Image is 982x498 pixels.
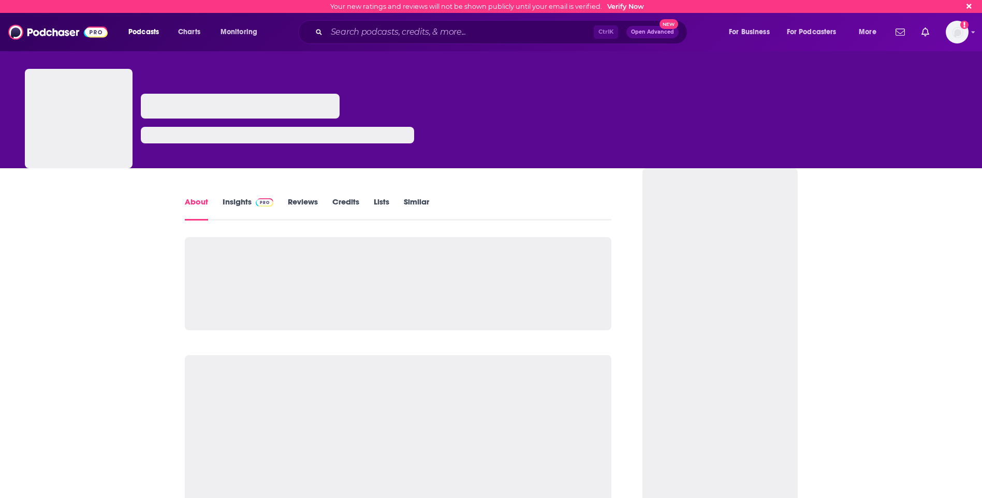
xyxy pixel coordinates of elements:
[327,24,594,40] input: Search podcasts, credits, & more...
[332,197,359,221] a: Credits
[960,21,969,29] svg: Email not verified
[223,197,274,221] a: InsightsPodchaser Pro
[8,22,108,42] img: Podchaser - Follow, Share and Rate Podcasts
[859,25,876,39] span: More
[121,24,172,40] button: open menu
[891,23,909,41] a: Show notifications dropdown
[787,25,837,39] span: For Podcasters
[946,21,969,43] span: Logged in as dresnic
[729,25,770,39] span: For Business
[221,25,257,39] span: Monitoring
[659,19,678,29] span: New
[722,24,783,40] button: open menu
[330,3,644,10] div: Your new ratings and reviews will not be shown publicly until your email is verified.
[128,25,159,39] span: Podcasts
[374,197,389,221] a: Lists
[404,197,429,221] a: Similar
[626,26,679,38] button: Open AdvancedNew
[213,24,271,40] button: open menu
[946,21,969,43] img: User Profile
[256,198,274,207] img: Podchaser Pro
[171,24,207,40] a: Charts
[288,197,318,221] a: Reviews
[607,3,644,10] a: Verify Now
[308,20,697,44] div: Search podcasts, credits, & more...
[631,30,674,35] span: Open Advanced
[917,23,933,41] a: Show notifications dropdown
[178,25,200,39] span: Charts
[852,24,889,40] button: open menu
[594,25,618,39] span: Ctrl K
[780,24,852,40] button: open menu
[185,197,208,221] a: About
[946,21,969,43] button: Show profile menu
